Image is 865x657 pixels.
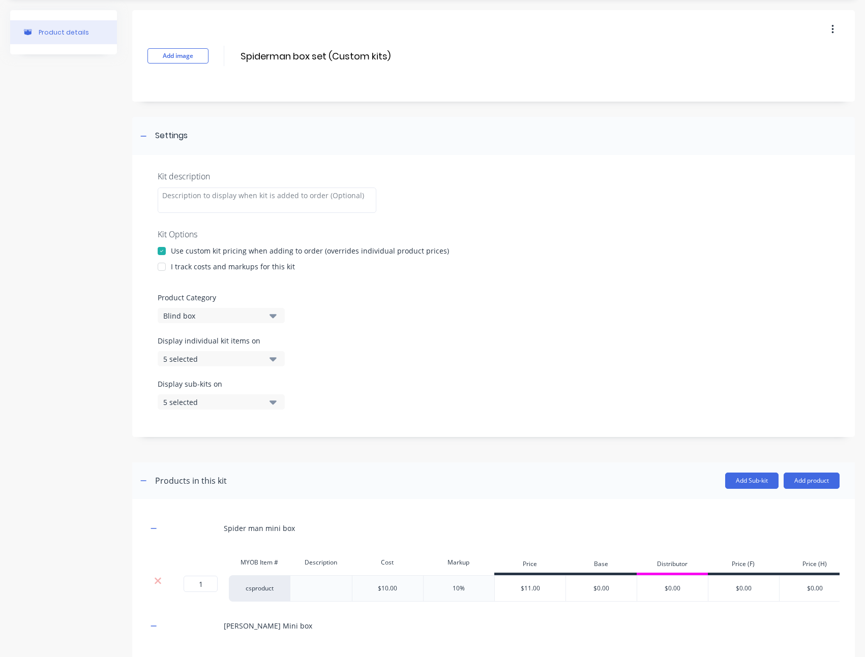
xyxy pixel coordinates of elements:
[147,48,208,64] button: Add image
[158,379,285,389] label: Display sub-kits on
[637,555,708,575] div: Distributor
[158,351,285,366] button: 5 selected
[637,576,708,601] div: $0.00
[423,552,494,573] div: Markup
[155,475,227,487] div: Products in this kit
[184,576,218,592] input: ?
[171,245,449,256] div: Use custom kit pricing when adding to order (overrides individual product prices)
[566,576,637,601] div: $0.00
[158,308,285,323] button: Blind box
[229,552,290,573] div: MYOB Item #
[784,473,840,489] button: Add product
[224,620,312,631] div: [PERSON_NAME] Mini box
[171,261,295,272] div: I track costs and markups for this kit
[158,228,829,240] div: Kit Options
[708,555,779,575] div: Price (F)
[158,170,829,182] div: Kit description
[163,397,262,408] div: 5 selected
[378,584,397,593] div: $10.00
[725,473,779,489] button: Add Sub-kit
[224,523,295,534] div: Spider man mini box
[240,49,420,64] input: Enter kit name
[39,28,89,36] div: Product details
[779,555,850,575] div: Price (H)
[158,292,829,303] label: Product Category
[453,584,465,593] div: 10%
[290,552,352,573] div: Description
[494,555,565,575] div: Price
[163,354,262,364] div: 5 selected
[352,552,423,573] div: Cost
[495,576,566,601] div: $11.00
[229,575,290,602] div: csproduct
[780,576,850,601] div: $0.00
[565,555,637,575] div: Base
[155,130,188,142] div: Settings
[158,335,285,346] label: Display individual kit items on
[10,20,117,44] button: Product details
[158,394,285,410] button: 5 selected
[708,576,779,601] div: $0.00
[163,310,262,321] div: Blind box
